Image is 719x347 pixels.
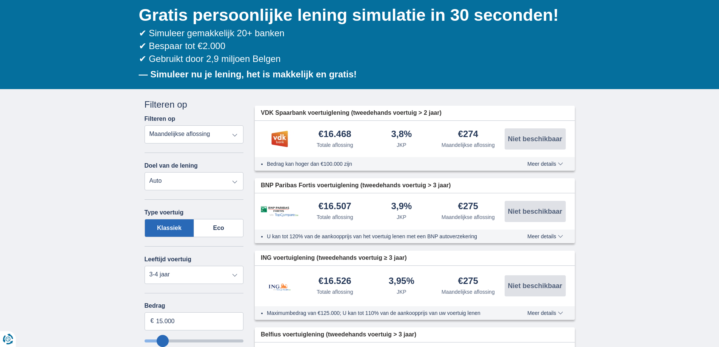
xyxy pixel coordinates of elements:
button: Meer details [522,233,568,239]
div: JKP [397,141,406,149]
div: Totale aflossing [317,141,353,149]
li: Bedrag kan hoger dan €100.000 zijn [267,160,500,168]
img: product.pl.alt VDK bank [261,130,299,148]
label: Klassiek [145,219,194,237]
span: BNP Paribas Fortis voertuiglening (tweedehands voertuig > 3 jaar) [261,181,451,190]
span: Meer details [527,310,563,316]
span: Belfius voertuiglening (tweedehands voertuig > 3 jaar) [261,330,416,339]
label: Eco [194,219,243,237]
div: JKP [397,288,406,296]
label: Bedrag [145,302,244,309]
button: Meer details [522,310,568,316]
button: Niet beschikbaar [505,275,566,296]
label: Doel van de lening [145,162,198,169]
div: Totale aflossing [317,213,353,221]
img: product.pl.alt ING [261,273,299,299]
span: Niet beschikbaar [508,208,562,215]
span: € [151,317,154,325]
span: Niet beschikbaar [508,136,562,142]
span: Niet beschikbaar [508,282,562,289]
div: 3,8% [391,130,412,140]
div: 3,9% [391,202,412,212]
label: Type voertuig [145,209,184,216]
span: VDK Spaarbank voertuiglening (tweedehands voertuig > 2 jaar) [261,109,442,117]
div: Totale aflossing [317,288,353,296]
div: €274 [458,130,478,140]
b: — Simuleer nu je lening, het is makkelijk en gratis! [139,69,357,79]
div: Maandelijkse aflossing [442,213,495,221]
li: U kan tot 120% van de aankoopprijs van het voertuig lenen met een BNP autoverzekering [267,233,500,240]
label: Leeftijd voertuig [145,256,191,263]
button: Niet beschikbaar [505,201,566,222]
div: €16.468 [319,130,351,140]
li: Maximumbedrag van €125.000; U kan tot 110% van de aankoopprijs van uw voertuig lenen [267,309,500,317]
span: ING voertuiglening (tweedehands voertuig ≥ 3 jaar) [261,254,407,262]
span: Meer details [527,161,563,167]
input: wantToBorrow [145,339,244,342]
div: JKP [397,213,406,221]
div: ✔ Simuleer gemakkelijk 20+ banken ✔ Bespaar tot €2.000 ✔ Gebruikt door 2,9 miljoen Belgen [139,27,575,66]
img: product.pl.alt BNP Paribas Fortis [261,206,299,217]
div: 3,95% [389,276,414,287]
div: Maandelijkse aflossing [442,141,495,149]
div: €16.507 [319,202,351,212]
div: Maandelijkse aflossing [442,288,495,296]
button: Niet beschikbaar [505,128,566,150]
label: Filteren op [145,116,176,122]
div: €275 [458,276,478,287]
button: Meer details [522,161,568,167]
h1: Gratis persoonlijke lening simulatie in 30 seconden! [139,3,575,27]
span: Meer details [527,234,563,239]
div: Filteren op [145,98,244,111]
div: €16.526 [319,276,351,287]
div: €275 [458,202,478,212]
